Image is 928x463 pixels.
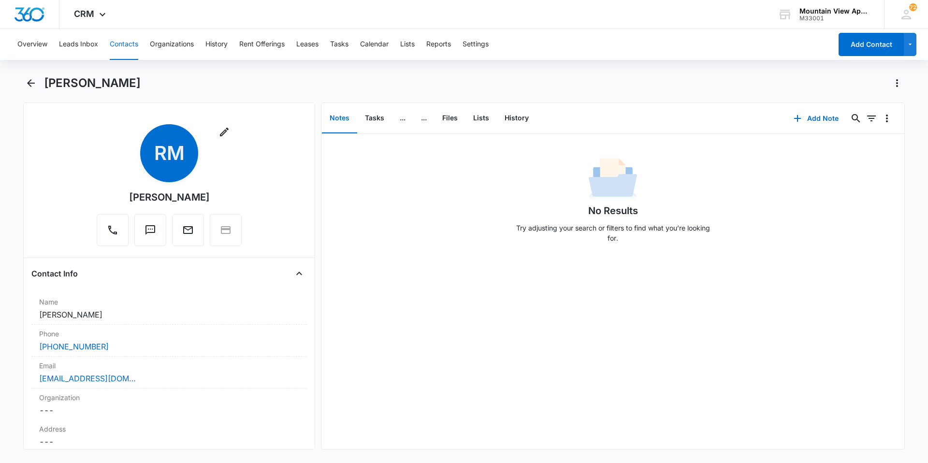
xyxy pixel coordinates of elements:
h4: Contact Info [31,268,78,279]
button: Contacts [110,29,138,60]
a: Email [172,229,204,237]
div: Organization--- [31,389,307,420]
span: 72 [909,3,917,11]
button: Add Note [784,107,848,130]
h1: [PERSON_NAME] [44,76,141,90]
div: Name[PERSON_NAME] [31,293,307,325]
button: Overview [17,29,47,60]
label: Organization [39,392,299,403]
button: Call [97,214,129,246]
button: Actions [889,75,905,91]
div: notifications count [909,3,917,11]
dd: --- [39,405,299,416]
button: Tasks [330,29,348,60]
button: History [205,29,228,60]
label: Phone [39,329,299,339]
button: Organizations [150,29,194,60]
dd: [PERSON_NAME] [39,309,299,320]
a: [EMAIL_ADDRESS][DOMAIN_NAME] [39,373,136,384]
button: Leads Inbox [59,29,98,60]
div: [PERSON_NAME] [129,190,210,204]
a: Call [97,229,129,237]
button: Close [291,266,307,281]
span: RM [140,124,198,182]
dd: --- [39,436,299,448]
button: Settings [463,29,489,60]
button: History [497,103,536,133]
button: Search... [848,111,864,126]
div: Email[EMAIL_ADDRESS][DOMAIN_NAME] [31,357,307,389]
div: account name [799,7,870,15]
div: Phone[PHONE_NUMBER] [31,325,307,357]
img: No Data [589,155,637,203]
label: Name [39,297,299,307]
button: Email [172,214,204,246]
button: Back [23,75,38,91]
button: Overflow Menu [879,111,895,126]
button: Add Contact [839,33,904,56]
button: Lists [465,103,497,133]
button: ... [413,103,435,133]
button: Tasks [357,103,392,133]
button: Rent Offerings [239,29,285,60]
label: Address [39,424,299,434]
button: Lists [400,29,415,60]
span: CRM [74,9,94,19]
button: Files [435,103,465,133]
button: Filters [864,111,879,126]
div: account id [799,15,870,22]
button: Notes [322,103,357,133]
div: Address--- [31,420,307,452]
h1: No Results [588,203,638,218]
a: [PHONE_NUMBER] [39,341,109,352]
button: Leases [296,29,319,60]
p: Try adjusting your search or filters to find what you’re looking for. [511,223,714,243]
button: Reports [426,29,451,60]
label: Email [39,361,299,371]
button: Text [134,214,166,246]
button: ... [392,103,413,133]
button: Calendar [360,29,389,60]
a: Text [134,229,166,237]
